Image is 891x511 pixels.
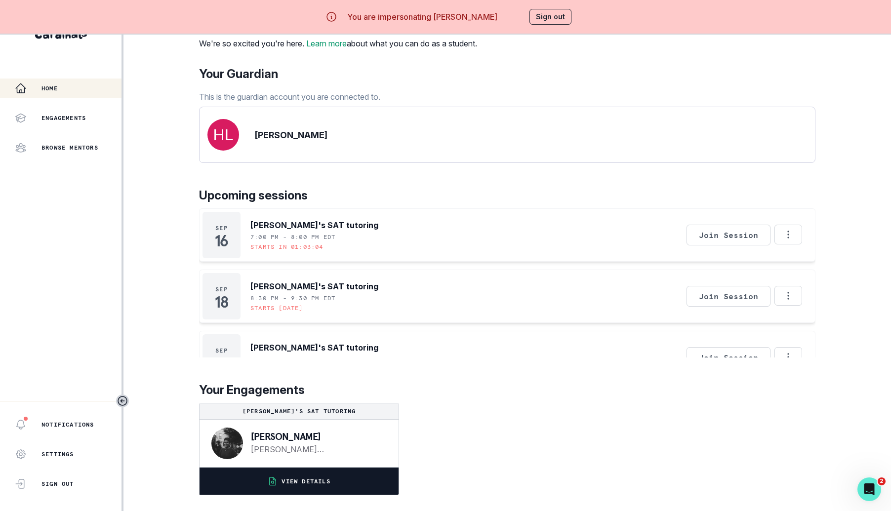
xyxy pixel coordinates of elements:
button: Options [774,347,802,367]
button: Join Session [687,286,770,307]
p: Sep [215,224,228,232]
button: Sign out [529,9,571,25]
button: VIEW DETAILS [200,468,399,495]
p: Starts [DATE] [250,304,303,312]
p: Notifications [41,421,94,429]
button: Toggle sidebar [116,394,129,407]
p: Sep [215,347,228,354]
p: This is the guardian account you are connected to. [199,91,380,103]
p: Your Engagements [199,381,815,399]
p: Settings [41,450,74,458]
a: Learn more [306,39,347,48]
p: Sep [215,285,228,293]
a: [PERSON_NAME][EMAIL_ADDRESS][DOMAIN_NAME] [251,443,383,455]
p: 7:00 PM - 8:00 PM EDT [250,355,335,363]
button: Options [774,225,802,244]
img: svg [207,119,239,151]
button: Options [774,286,802,306]
p: [PERSON_NAME]'s SAT tutoring [250,342,378,354]
p: Your Guardian [199,65,380,83]
p: 7:00 PM - 8:00 PM EDT [250,233,335,241]
p: We're so excited you're here. about what you can do as a student. [199,38,477,49]
p: 16 [215,236,228,246]
p: You are impersonating [PERSON_NAME] [347,11,497,23]
button: Join Session [687,347,770,368]
p: Upcoming sessions [199,187,815,204]
p: 18 [215,297,228,307]
p: 8:30 PM - 9:30 PM EDT [250,294,335,302]
p: Engagements [41,114,86,122]
p: Sign Out [41,480,74,488]
p: [PERSON_NAME]'s SAT tutoring [250,219,378,231]
p: [PERSON_NAME] [255,128,327,142]
button: Join Session [687,225,770,245]
p: Browse Mentors [41,144,98,152]
p: Home [41,84,58,92]
p: Starts in 01:03:04 [250,243,324,251]
p: [PERSON_NAME]'s SAT tutoring [250,280,378,292]
p: [PERSON_NAME]'s SAT tutoring [203,407,395,415]
iframe: Intercom live chat [857,477,881,501]
span: 2 [878,477,886,485]
p: VIEW DETAILS [282,477,330,485]
p: [PERSON_NAME] [251,432,383,441]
